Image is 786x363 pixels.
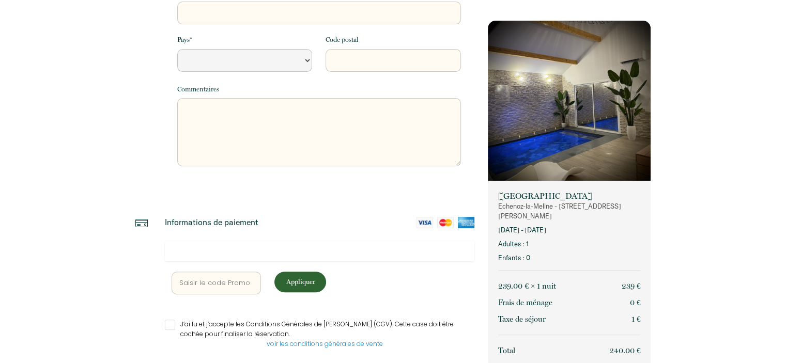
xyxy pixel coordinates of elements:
[326,35,359,45] label: Code postal
[278,277,322,287] p: Appliquer
[498,313,546,325] p: Taxe de séjour
[622,280,641,292] p: 239 €
[135,217,148,229] img: credit-card
[165,217,258,227] p: Informations de paiement
[177,35,192,45] label: Pays
[267,339,383,348] a: voir les conditions générales de vente
[458,217,474,228] img: amex
[498,280,556,292] p: 239.00 € × 1 nuit
[498,191,640,201] p: [GEOGRAPHIC_DATA]
[498,239,640,249] p: Adultes : 1
[498,296,552,309] p: Frais de ménage
[417,217,433,228] img: visa-card
[177,49,312,72] select: Default select example
[172,272,261,294] input: Saisir le code Promo
[488,21,651,183] img: rental-image
[437,217,454,228] img: mastercard
[177,84,219,94] label: Commentaires
[172,246,468,256] iframe: Secure payment input frame
[498,201,640,221] p: Échenoz-la-Méline - [STREET_ADDRESS][PERSON_NAME]
[630,296,641,309] p: 0 €
[498,225,640,235] p: [DATE] - [DATE]
[609,346,641,355] span: 240.00 €
[631,313,641,325] p: 1 €
[498,253,640,263] p: Enfants : 0
[274,272,326,292] button: Appliquer
[498,346,515,355] span: Total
